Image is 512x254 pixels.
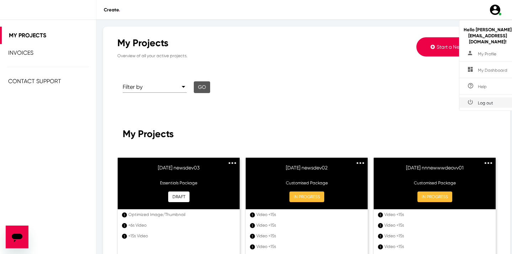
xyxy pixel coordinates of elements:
[489,4,501,16] img: user
[125,165,233,175] h6: [DATE] newsdev03
[8,49,33,56] span: Invoices
[123,128,174,140] span: My Projects
[256,243,361,250] div: Video <15s
[8,78,61,85] span: Contact Support
[122,212,127,217] div: 1
[250,234,255,239] div: 1
[194,81,210,93] button: Go
[250,244,255,249] div: 1
[104,7,120,12] span: Create
[119,7,120,12] span: .
[417,191,452,202] button: IN PROGRESS
[485,4,505,16] a: user
[250,212,255,217] div: 1
[437,44,480,50] span: Start a New Project
[125,180,233,186] p: Essentials Package
[478,101,493,106] span: Log out
[378,212,383,217] div: 1
[378,234,383,239] div: 1
[478,84,487,89] span: Help
[128,222,233,228] div: <6s Video
[416,37,496,56] button: Start a New Project
[256,233,361,239] div: Video <15s
[478,68,507,73] span: My Dashboard
[381,165,489,175] h6: [DATE] nnnewwwdeovv01
[122,234,127,239] div: 1
[378,223,383,228] div: 1
[381,180,489,186] p: Customised Package
[384,233,489,239] div: Video <15s
[6,226,28,248] iframe: Button to launch messaging window
[9,32,46,39] span: My Projects
[168,191,190,202] button: DRAFT
[256,211,361,218] div: Video <15s
[253,180,361,186] p: Customised Package
[253,165,361,175] h6: [DATE] newsdev02
[289,191,324,202] button: IN PROGRESS
[229,162,236,164] img: 3dots.svg
[378,244,383,249] div: 1
[384,222,489,228] div: Video <15s
[384,211,489,218] div: Video <15s
[485,162,492,164] img: 3dots.svg
[357,162,364,164] img: 3dots.svg
[384,243,489,250] div: Video <15s
[250,223,255,228] div: 1
[478,52,496,56] span: My Profile
[128,233,233,239] div: <15s Video
[128,211,233,218] div: Optimized Image/Thumbnail
[256,222,361,228] div: Video <15s
[122,223,127,228] div: 1
[117,49,366,59] p: Overview of all your active projects.
[117,37,366,49] div: My Projects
